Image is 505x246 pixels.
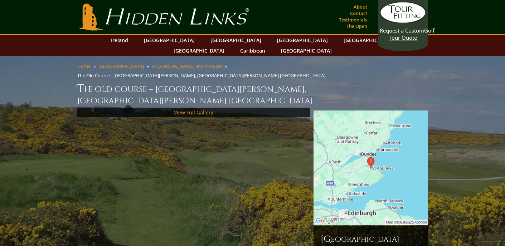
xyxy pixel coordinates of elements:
[277,45,335,56] a: [GEOGRAPHIC_DATA]
[237,45,269,56] a: Caribbean
[140,35,198,45] a: [GEOGRAPHIC_DATA]
[337,15,369,25] a: Testimonials
[77,63,91,69] a: Home
[345,21,369,31] a: The Open
[77,72,328,79] li: The Old Course - [GEOGRAPHIC_DATA][PERSON_NAME], [GEOGRAPHIC_DATA][PERSON_NAME] [GEOGRAPHIC_DATA]
[314,110,428,225] img: Google Map of St Andrews Links, St Andrews, United Kingdom
[107,35,132,45] a: Ireland
[152,63,222,69] a: St. [PERSON_NAME] and the East
[98,63,144,69] a: [GEOGRAPHIC_DATA]
[340,35,398,45] a: [GEOGRAPHIC_DATA]
[77,82,428,106] h1: The Old Course – [GEOGRAPHIC_DATA][PERSON_NAME], [GEOGRAPHIC_DATA][PERSON_NAME] [GEOGRAPHIC_DATA]
[380,27,424,34] span: Request a Custom
[273,35,331,45] a: [GEOGRAPHIC_DATA]
[170,45,228,56] a: [GEOGRAPHIC_DATA]
[174,109,213,116] a: View Full Gallery
[380,2,426,41] a: Request a CustomGolf Tour Quote
[207,35,265,45] a: [GEOGRAPHIC_DATA]
[348,8,369,18] a: Contact
[352,2,369,12] a: About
